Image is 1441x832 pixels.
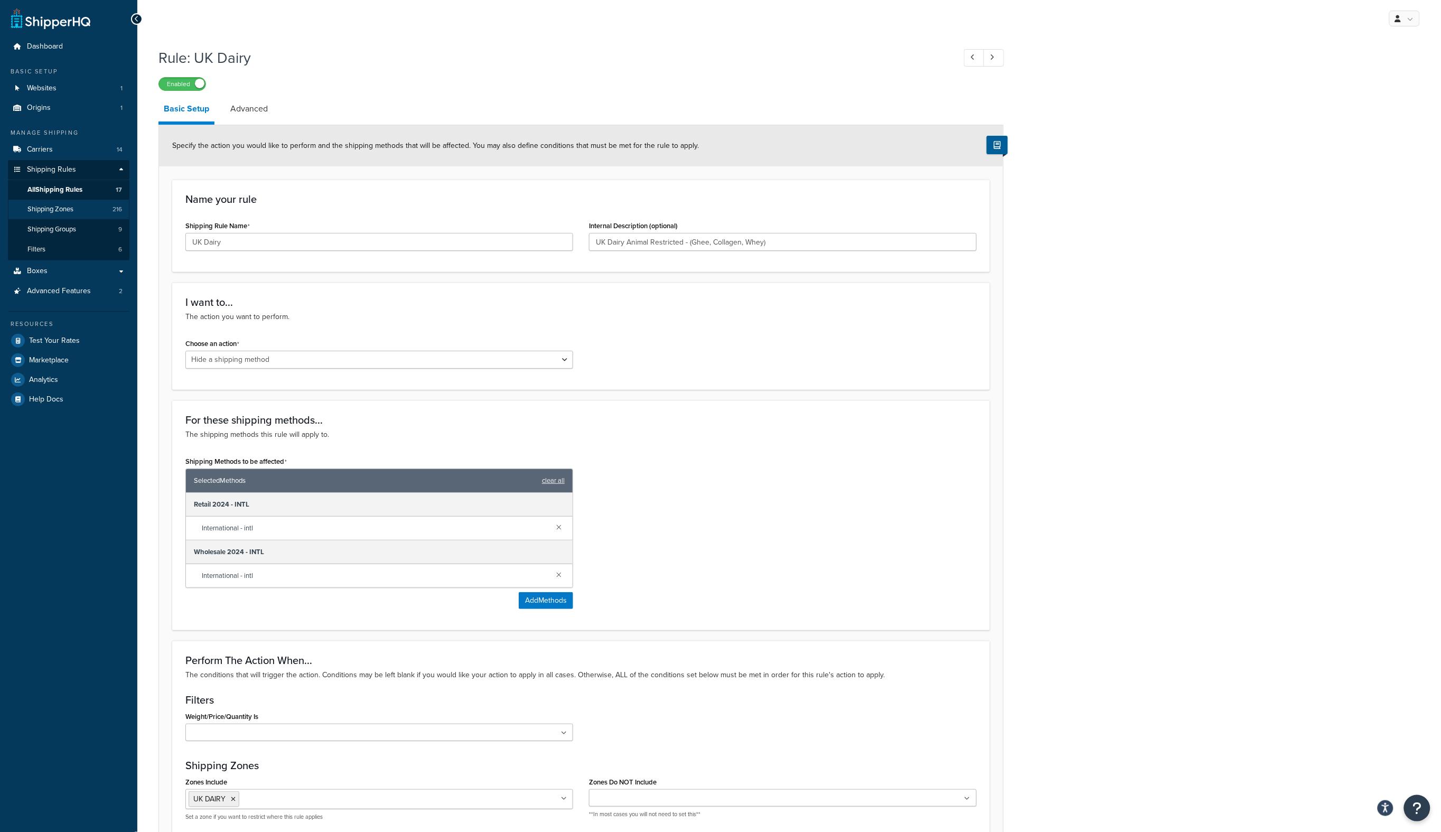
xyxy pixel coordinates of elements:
[27,205,73,214] span: Shipping Zones
[185,222,250,230] label: Shipping Rule Name
[8,220,129,239] a: Shipping Groups9
[185,813,573,821] p: Set a zone if you want to restrict where this rule applies
[8,282,129,301] li: Advanced Features
[29,376,58,385] span: Analytics
[542,473,565,488] a: clear all
[27,267,48,276] span: Boxes
[8,282,129,301] a: Advanced Features2
[185,778,227,786] label: Zones Include
[186,493,573,517] div: Retail 2024 - INTL
[8,79,129,98] li: Websites
[185,193,977,205] h3: Name your rule
[8,160,129,180] a: Shipping Rules
[8,370,129,389] a: Analytics
[159,78,205,90] label: Enabled
[27,145,53,154] span: Carriers
[185,713,258,721] label: Weight/Price/Quantity Is
[185,340,239,348] label: Choose an action
[589,222,678,230] label: Internal Description (optional)
[185,457,287,466] label: Shipping Methods to be affected
[27,245,45,254] span: Filters
[589,778,657,786] label: Zones Do NOT Include
[8,140,129,160] a: Carriers14
[186,540,573,564] div: Wholesale 2024 - INTL
[113,205,122,214] span: 216
[519,592,573,609] button: AddMethods
[158,48,944,68] h1: Rule: UK Dairy
[8,180,129,200] a: AllShipping Rules17
[225,96,273,121] a: Advanced
[964,49,985,67] a: Previous Record
[119,287,123,296] span: 2
[8,331,129,350] a: Test Your Rates
[29,395,63,404] span: Help Docs
[1404,795,1430,821] button: Open Resource Center
[8,128,129,137] div: Manage Shipping
[8,67,129,76] div: Basic Setup
[193,793,226,805] span: UK DAIRY
[185,311,977,323] p: The action you want to perform.
[27,287,91,296] span: Advanced Features
[202,568,548,583] span: International - intl
[8,261,129,281] a: Boxes
[194,473,537,488] span: Selected Methods
[8,390,129,409] a: Help Docs
[8,37,129,57] a: Dashboard
[8,98,129,118] a: Origins1
[27,42,63,51] span: Dashboard
[8,220,129,239] li: Shipping Groups
[8,98,129,118] li: Origins
[8,240,129,259] li: Filters
[8,140,129,160] li: Carriers
[202,521,548,536] span: International - intl
[185,296,977,308] h3: I want to...
[984,49,1004,67] a: Next Record
[27,185,82,194] span: All Shipping Rules
[117,145,123,154] span: 14
[27,165,76,174] span: Shipping Rules
[8,200,129,219] li: Shipping Zones
[120,104,123,113] span: 1
[29,336,80,345] span: Test Your Rates
[116,185,122,194] span: 17
[27,225,76,234] span: Shipping Groups
[185,694,977,706] h3: Filters
[8,200,129,219] a: Shipping Zones216
[120,84,123,93] span: 1
[27,84,57,93] span: Websites
[589,810,977,818] p: **In most cases you will not need to set this**
[185,414,977,426] h3: For these shipping methods...
[118,245,122,254] span: 6
[118,225,122,234] span: 9
[8,320,129,329] div: Resources
[8,160,129,260] li: Shipping Rules
[29,356,69,365] span: Marketplace
[185,655,977,666] h3: Perform The Action When...
[172,140,699,151] span: Specify the action you would like to perform and the shipping methods that will be affected. You ...
[185,760,977,771] h3: Shipping Zones
[158,96,214,125] a: Basic Setup
[185,429,977,441] p: The shipping methods this rule will apply to.
[8,240,129,259] a: Filters6
[987,136,1008,154] button: Show Help Docs
[27,104,51,113] span: Origins
[8,79,129,98] a: Websites1
[185,669,977,681] p: The conditions that will trigger the action. Conditions may be left blank if you would like your ...
[8,351,129,370] a: Marketplace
